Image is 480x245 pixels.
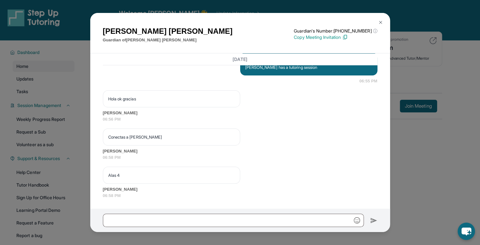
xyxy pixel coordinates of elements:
[103,148,377,154] span: [PERSON_NAME]
[354,217,360,224] img: Emoji
[373,28,377,34] span: ⓘ
[103,37,233,43] p: Guardian of [PERSON_NAME] [PERSON_NAME]
[378,20,383,25] img: Close Icon
[103,110,377,116] span: [PERSON_NAME]
[294,28,377,34] p: Guardian's Number: [PHONE_NUMBER]
[370,217,377,224] img: Send icon
[294,34,377,40] p: Copy Meeting Invitation
[108,172,235,178] p: Alas 4
[359,78,377,84] span: 06:55 PM
[103,154,377,161] span: 06:58 PM
[108,134,235,140] p: Conectas a [PERSON_NAME]
[103,26,233,37] h1: [PERSON_NAME] [PERSON_NAME]
[103,186,377,193] span: [PERSON_NAME]
[103,56,377,62] h3: [DATE]
[103,116,377,122] span: 06:56 PM
[342,34,348,40] img: Copy Icon
[103,193,377,199] span: 06:58 PM
[458,223,475,240] button: chat-button
[108,96,235,102] p: Hola ok gracias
